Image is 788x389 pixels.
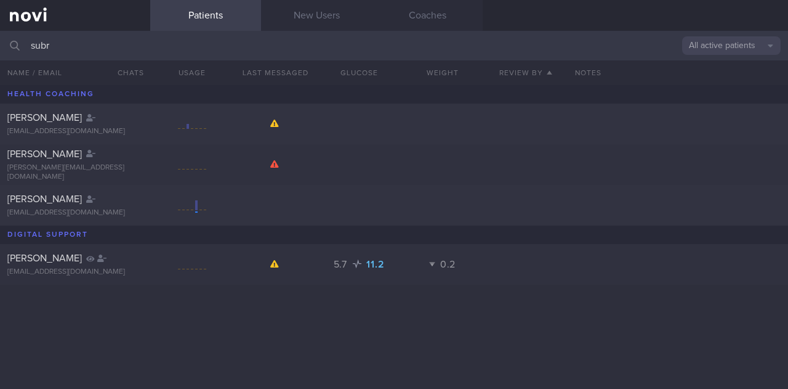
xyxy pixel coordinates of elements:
[440,260,456,269] span: 0.2
[317,60,400,85] button: Glucose
[7,194,82,204] span: [PERSON_NAME]
[7,268,143,277] div: [EMAIL_ADDRESS][DOMAIN_NAME]
[7,253,82,263] span: [PERSON_NAME]
[234,60,317,85] button: Last Messaged
[7,208,143,218] div: [EMAIL_ADDRESS][DOMAIN_NAME]
[682,36,781,55] button: All active patients
[7,163,143,182] div: [PERSON_NAME][EMAIL_ADDRESS][DOMAIN_NAME]
[568,60,788,85] div: Notes
[7,149,82,159] span: [PERSON_NAME]
[334,260,350,269] span: 5.7
[150,60,233,85] div: Usage
[7,127,143,136] div: [EMAIL_ADDRESS][DOMAIN_NAME]
[401,60,484,85] button: Weight
[101,60,150,85] button: Chats
[7,113,82,123] span: [PERSON_NAME]
[366,260,384,269] span: 11.2
[484,60,567,85] button: Review By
